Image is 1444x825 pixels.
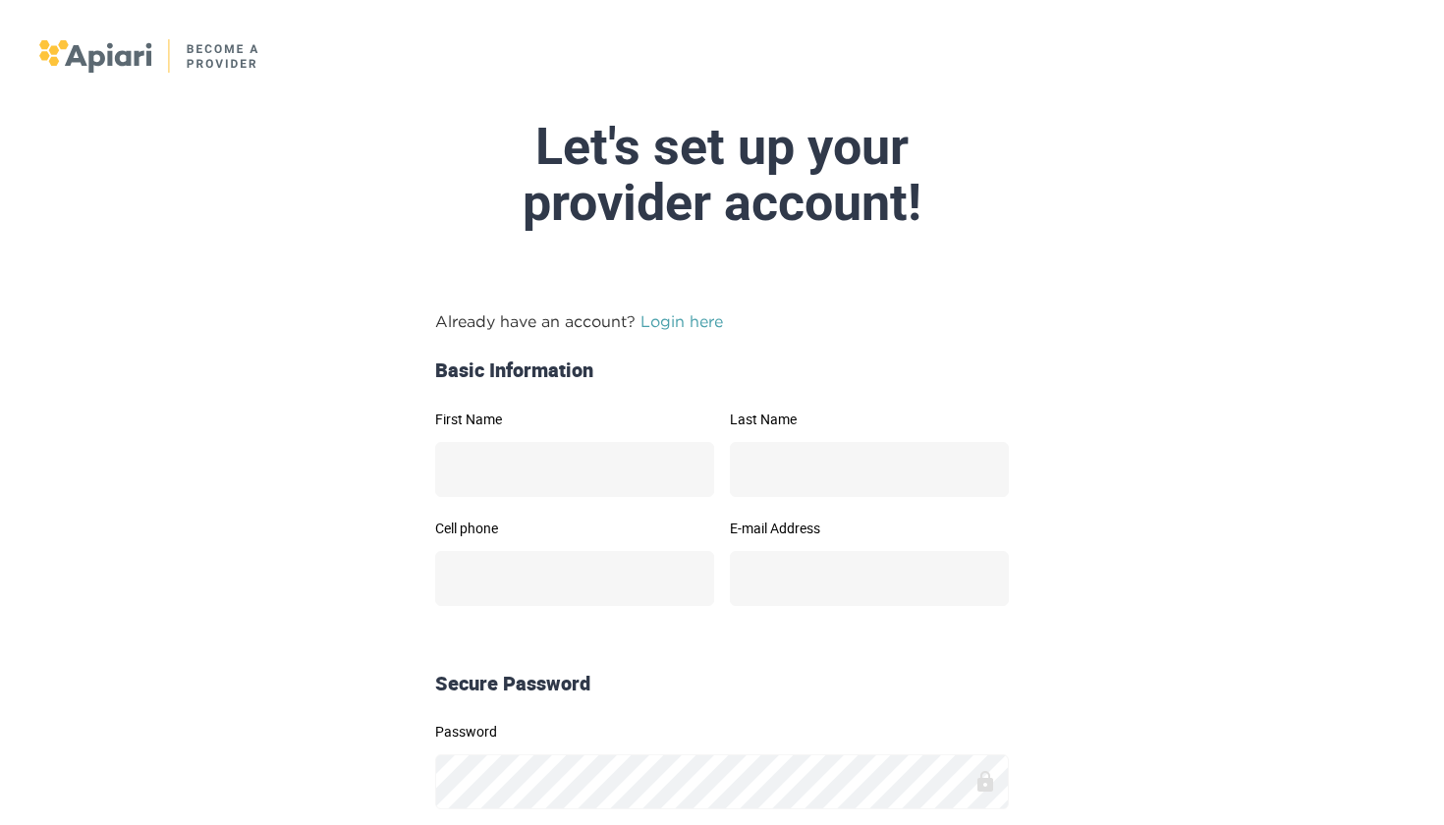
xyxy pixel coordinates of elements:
[435,412,714,426] label: First Name
[730,522,1009,535] label: E-mail Address
[427,357,1017,385] div: Basic Information
[435,522,714,535] label: Cell phone
[730,412,1009,426] label: Last Name
[640,312,723,330] a: Login here
[435,309,1009,333] p: Already have an account?
[435,725,1009,739] label: Password
[427,670,1017,698] div: Secure Password
[39,39,260,73] img: logo
[258,119,1186,231] div: Let's set up your provider account!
